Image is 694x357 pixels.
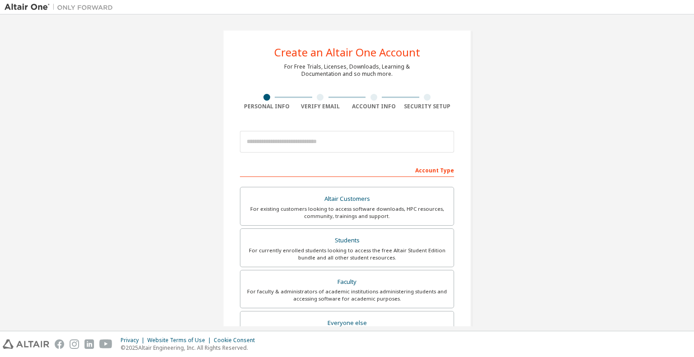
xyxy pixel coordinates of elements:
div: For existing customers looking to access software downloads, HPC resources, community, trainings ... [246,205,448,220]
p: © 2025 Altair Engineering, Inc. All Rights Reserved. [121,344,260,352]
div: Website Terms of Use [147,337,214,344]
div: For currently enrolled students looking to access the free Altair Student Edition bundle and all ... [246,247,448,261]
div: Account Type [240,162,454,177]
div: Students [246,234,448,247]
div: Altair Customers [246,193,448,205]
div: Personal Info [240,103,294,110]
div: Faculty [246,276,448,288]
div: Cookie Consent [214,337,260,344]
div: Verify Email [294,103,347,110]
div: Create an Altair One Account [274,47,420,58]
div: For Free Trials, Licenses, Downloads, Learning & Documentation and so much more. [284,63,410,78]
div: Security Setup [401,103,455,110]
img: youtube.svg [99,339,113,349]
img: altair_logo.svg [3,339,49,349]
img: Altair One [5,3,117,12]
img: facebook.svg [55,339,64,349]
div: Privacy [121,337,147,344]
div: Everyone else [246,317,448,329]
div: Account Info [347,103,401,110]
img: linkedin.svg [84,339,94,349]
img: instagram.svg [70,339,79,349]
div: For faculty & administrators of academic institutions administering students and accessing softwa... [246,288,448,302]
